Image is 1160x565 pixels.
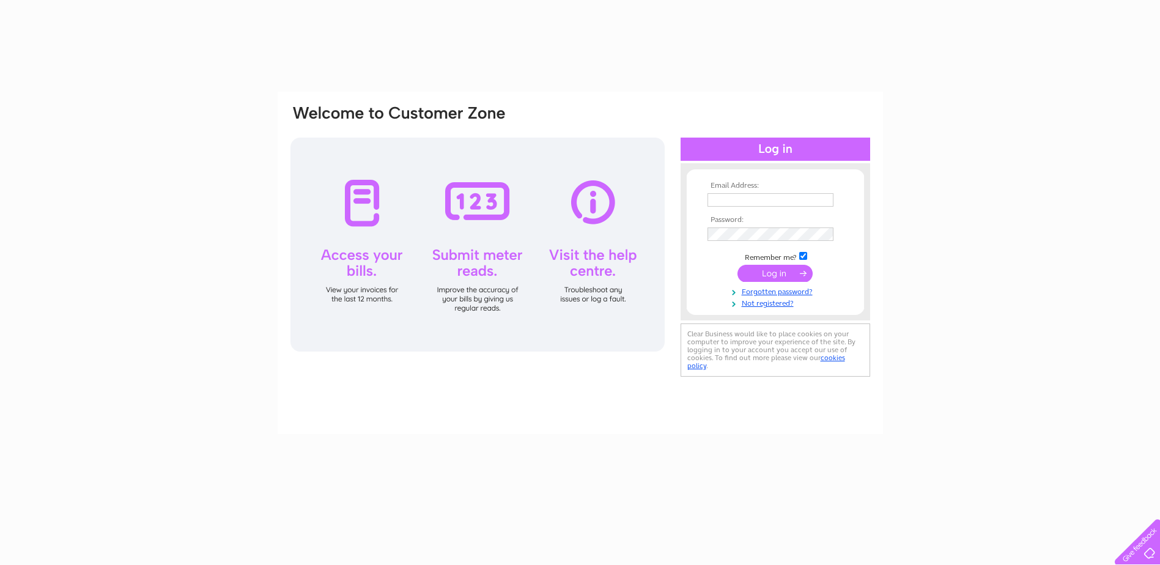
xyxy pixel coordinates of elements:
[704,182,846,190] th: Email Address:
[704,216,846,224] th: Password:
[704,250,846,262] td: Remember me?
[707,297,846,308] a: Not registered?
[681,323,870,377] div: Clear Business would like to place cookies on your computer to improve your experience of the sit...
[707,285,846,297] a: Forgotten password?
[737,265,813,282] input: Submit
[687,353,845,370] a: cookies policy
